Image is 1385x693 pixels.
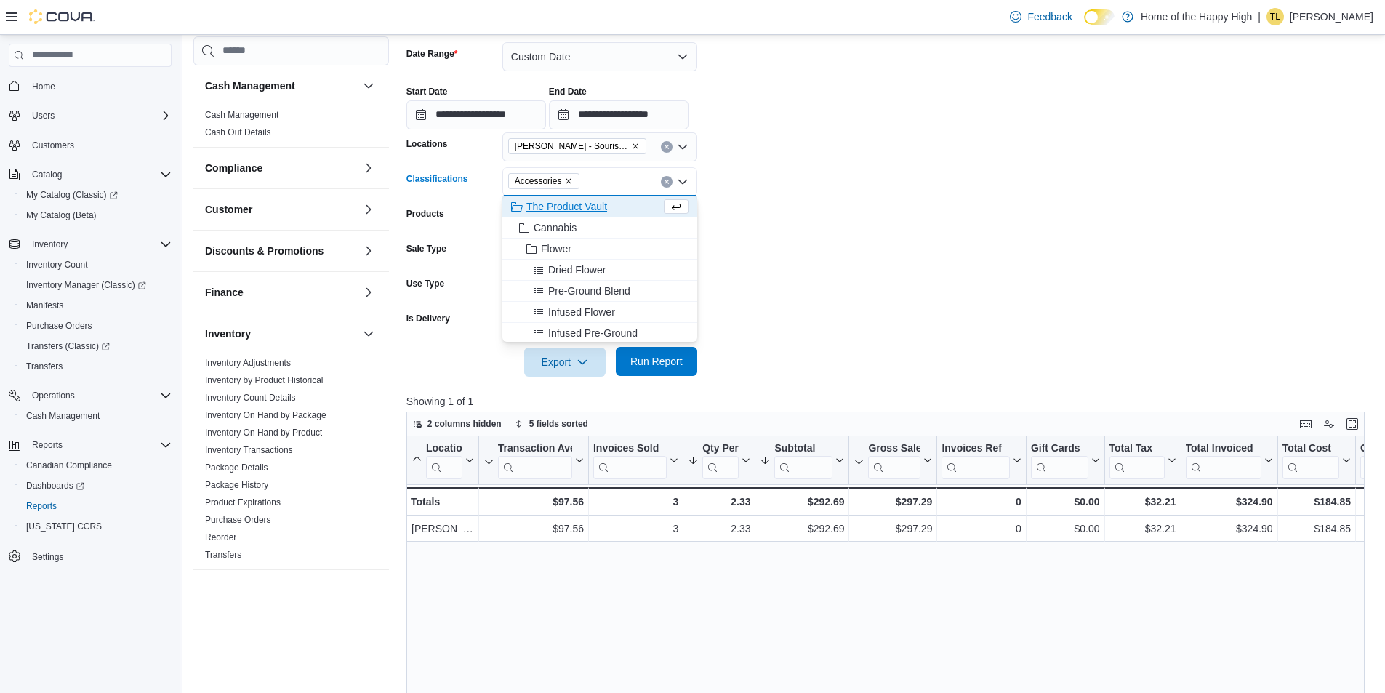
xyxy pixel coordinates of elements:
span: Inventory Manager (Classic) [26,279,146,291]
span: Catalog [26,166,172,183]
span: Cannabis [534,220,577,235]
a: Home [26,78,61,95]
div: $0.00 [1031,493,1100,510]
p: Showing 1 of 1 [406,394,1375,409]
span: Settings [26,547,172,565]
span: Cash Out Details [205,127,271,138]
button: Invoices Sold [593,441,678,478]
button: Reports [15,496,177,516]
div: Total Tax [1109,441,1164,455]
div: $32.21 [1109,493,1176,510]
a: Purchase Orders [205,515,271,525]
span: Users [32,110,55,121]
h3: Discounts & Promotions [205,244,324,258]
button: Operations [26,387,81,404]
label: Locations [406,138,448,150]
div: Total Invoiced [1185,441,1261,478]
label: Sale Type [406,243,446,255]
button: Infused Pre-Ground [502,323,697,344]
button: Inventory [3,234,177,255]
button: My Catalog (Beta) [15,205,177,225]
a: Dashboards [15,476,177,496]
label: End Date [549,86,587,97]
div: $324.90 [1185,520,1272,537]
a: Cash Management [20,407,105,425]
span: Dashboards [20,477,172,494]
span: Run Report [630,354,683,369]
div: Invoices Ref [942,441,1009,455]
span: Operations [32,390,75,401]
span: Reports [20,497,172,515]
span: [US_STATE] CCRS [26,521,102,532]
button: Home [3,76,177,97]
input: Press the down key to open a popover containing a calendar. [406,100,546,129]
span: Transfers (Classic) [26,340,110,352]
button: Inventory Count [15,255,177,275]
div: $184.85 [1282,520,1350,537]
button: Loyalty [205,583,357,598]
span: Cash Management [205,109,278,121]
button: Customer [205,202,357,217]
h3: Cash Management [205,79,295,93]
a: Transfers [205,550,241,560]
a: Inventory Manager (Classic) [20,276,152,294]
div: Transaction Average [498,441,572,455]
p: Home of the Happy High [1141,8,1252,25]
span: Flower [541,241,571,256]
span: Inventory Transactions [205,444,293,456]
div: Tammy Lacharite [1266,8,1284,25]
span: Reports [26,436,172,454]
div: 0 [942,520,1021,537]
div: $0.00 [1031,520,1100,537]
a: Inventory Count [20,256,94,273]
div: 3 [593,493,678,510]
div: Subtotal [774,441,832,478]
span: Inventory [26,236,172,253]
a: My Catalog (Beta) [20,207,103,224]
button: The Product Vault [502,196,697,217]
a: Canadian Compliance [20,457,118,474]
button: Reports [3,435,177,455]
div: $97.56 [483,520,584,537]
span: Reports [26,500,57,512]
a: Inventory Manager (Classic) [15,275,177,295]
button: Inventory [360,325,377,343]
div: $292.69 [760,520,844,537]
div: $97.56 [483,493,584,510]
span: Reports [32,439,63,451]
a: Feedback [1004,2,1077,31]
div: 2.33 [688,493,750,510]
div: $32.21 [1109,520,1176,537]
div: Qty Per Transaction [702,441,739,455]
button: Reports [26,436,68,454]
div: Gross Sales [868,441,920,455]
div: Invoices Sold [593,441,667,455]
button: Qty Per Transaction [688,441,750,478]
span: My Catalog (Classic) [20,186,172,204]
div: Location [426,441,462,455]
span: TL [1270,8,1280,25]
img: Cova [29,9,95,24]
span: Transfers [26,361,63,372]
h3: Finance [205,285,244,300]
button: Discounts & Promotions [360,242,377,260]
a: Inventory Adjustments [205,358,291,368]
button: Gift Cards [1031,441,1100,478]
span: Canadian Compliance [26,460,112,471]
span: Export [533,348,597,377]
a: Package Details [205,462,268,473]
div: $324.90 [1185,493,1272,510]
a: Inventory by Product Historical [205,375,324,385]
button: Dried Flower [502,260,697,281]
button: Manifests [15,295,177,316]
span: Purchase Orders [205,514,271,526]
button: [US_STATE] CCRS [15,516,177,537]
span: Settings [32,551,63,563]
span: Transfers [205,549,241,561]
label: Is Delivery [406,313,450,324]
div: $184.85 [1282,493,1350,510]
button: Loyalty [360,582,377,599]
a: Inventory On Hand by Package [205,410,326,420]
span: Users [26,107,172,124]
button: Close list of options [677,176,689,188]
